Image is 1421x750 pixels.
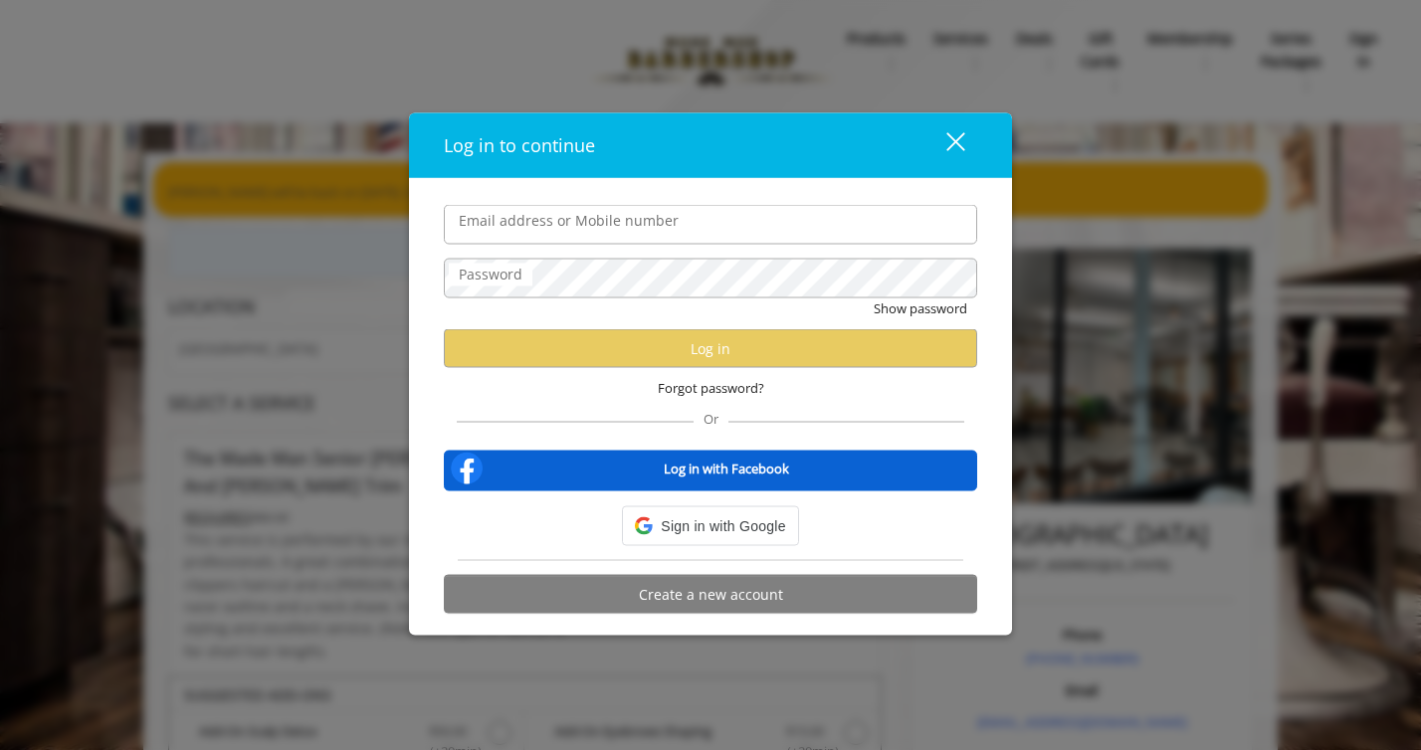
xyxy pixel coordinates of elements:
div: close dialog [923,130,963,160]
label: Password [449,264,532,285]
div: Sign in with Google [622,506,798,546]
button: Log in [444,329,977,368]
span: Forgot password? [658,378,764,399]
b: Log in with Facebook [664,458,789,478]
button: close dialog [910,125,977,166]
button: Create a new account [444,575,977,614]
span: Log in to continue [444,133,595,157]
input: Password [444,259,977,298]
span: Sign in with Google [661,514,785,536]
input: Email address or Mobile number [444,205,977,245]
span: Or [694,410,728,428]
button: Show password [874,298,967,319]
img: facebook-logo [447,449,487,488]
label: Email address or Mobile number [449,210,689,232]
